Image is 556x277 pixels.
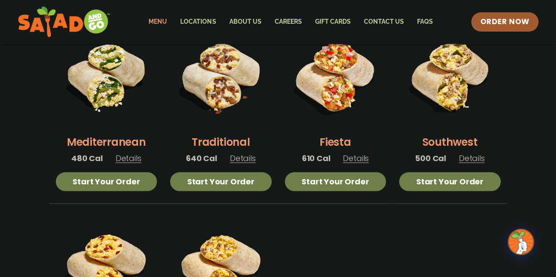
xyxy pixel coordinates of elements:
span: ORDER NOW [480,17,529,27]
a: ORDER NOW [471,12,538,32]
a: Start Your Order [56,172,157,191]
img: Product photo for Traditional [170,26,272,128]
nav: Menu [142,12,439,32]
a: Start Your Order [285,172,386,191]
span: 480 Cal [71,152,103,164]
a: FAQs [410,12,439,32]
a: Menu [142,12,174,32]
h2: Mediterranean [67,134,146,150]
span: Details [459,153,485,164]
img: new-SAG-logo-768×292 [18,4,110,40]
span: 640 Cal [186,152,217,164]
span: Details [116,153,142,164]
a: Start Your Order [170,172,272,191]
h2: Southwest [422,134,477,150]
span: 500 Cal [415,152,446,164]
a: Contact Us [357,12,410,32]
img: Product photo for Mediterranean Breakfast Burrito [56,26,157,128]
span: Details [230,153,256,164]
img: Product photo for Fiesta [285,26,386,128]
span: 610 Cal [302,152,331,164]
h2: Traditional [192,134,250,150]
a: Careers [268,12,308,32]
a: GIFT CARDS [308,12,357,32]
img: Product photo for Southwest [399,26,501,128]
span: Details [343,153,369,164]
img: wpChatIcon [509,230,533,254]
h2: Fiesta [320,134,351,150]
a: About Us [222,12,268,32]
a: Start Your Order [399,172,501,191]
a: Locations [174,12,222,32]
